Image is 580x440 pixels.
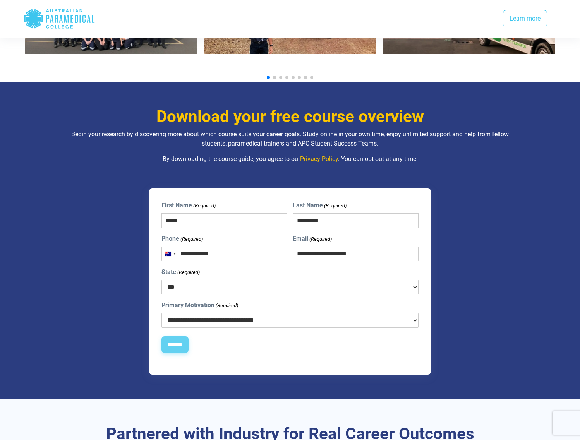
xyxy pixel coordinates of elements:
[162,247,178,261] button: Selected country
[63,130,517,148] p: Begin your research by discovering more about which course suits your career goals. Study online ...
[298,76,301,79] span: Go to slide 6
[292,76,295,79] span: Go to slide 5
[304,76,307,79] span: Go to slide 7
[279,76,282,79] span: Go to slide 3
[215,302,239,310] span: (Required)
[24,6,95,31] div: Australian Paramedical College
[293,201,347,210] label: Last Name
[63,154,517,164] p: By downloading the course guide, you agree to our . You can opt-out at any time.
[503,10,547,28] a: Learn more
[180,235,203,243] span: (Required)
[273,76,276,79] span: Go to slide 2
[177,269,200,276] span: (Required)
[323,202,347,210] span: (Required)
[161,201,216,210] label: First Name
[285,76,288,79] span: Go to slide 4
[310,76,313,79] span: Go to slide 8
[267,76,270,79] span: Go to slide 1
[293,234,332,243] label: Email
[309,235,332,243] span: (Required)
[300,155,338,163] a: Privacy Policy
[161,301,238,310] label: Primary Motivation
[161,267,200,277] label: State
[161,234,203,243] label: Phone
[63,107,517,127] h3: Download your free course overview
[193,202,216,210] span: (Required)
